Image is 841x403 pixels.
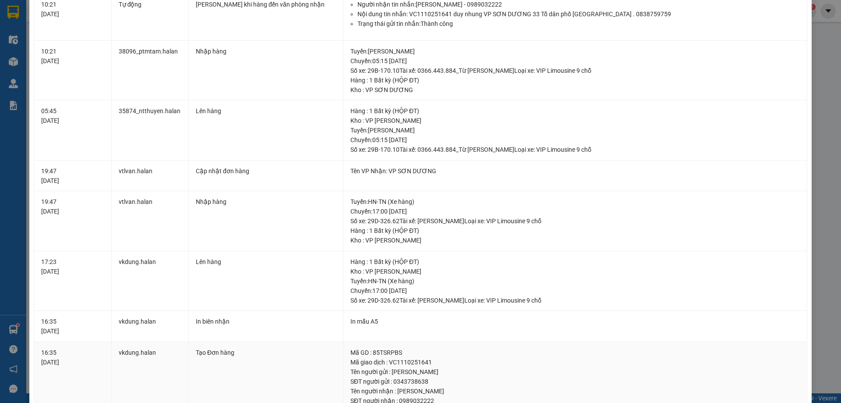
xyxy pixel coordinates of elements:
[41,46,104,66] div: 10:21 [DATE]
[41,317,104,336] div: 16:35 [DATE]
[357,9,800,19] li: Nội dung tin nhắn: VC1110251641 duy nhung VP SƠN DƯƠNG 33 Tổ dân phố [GEOGRAPHIC_DATA] . 0838759759
[350,317,800,326] div: In mẫu A5
[196,317,336,326] div: In biên nhận
[350,386,800,396] div: Tên người nhận : [PERSON_NAME]
[350,276,800,305] div: Tuyến : HN-TN (Xe hàng) Chuyến: 17:00 [DATE] Số xe: 29D-326.62 Tài xế: [PERSON_NAME] Loại xe: VIP...
[196,166,336,176] div: Cập nhật đơn hàng
[350,46,800,75] div: Tuyến : [PERSON_NAME] Chuyến: 05:15 [DATE] Số xe: 29B-170.10 Tài xế: 0366.443.884_Từ [PERSON_NAME...
[196,46,336,56] div: Nhập hàng
[350,235,800,245] div: Kho : VP [PERSON_NAME]
[350,357,800,367] div: Mã giao dịch : VC1110251641
[112,311,189,342] td: vkdung.halan
[112,100,189,160] td: 35874_ntthuyen.halan
[41,106,104,125] div: 05:45 [DATE]
[41,257,104,276] div: 17:23 [DATE]
[112,251,189,311] td: vkdung.halan
[112,191,189,251] td: vtlvan.halan
[350,267,800,276] div: Kho : VP [PERSON_NAME]
[350,377,800,386] div: SĐT người gửi : 0343738638
[350,348,800,357] div: Mã GD : 85TSRPBS
[41,166,104,185] div: 19:47 [DATE]
[350,75,800,85] div: Hàng : 1 Bất kỳ (HỘP ĐT)
[350,106,800,116] div: Hàng : 1 Bất kỳ (HỘP ĐT)
[350,85,800,95] div: Kho : VP SƠN DƯƠNG
[350,197,800,226] div: Tuyến : HN-TN (Xe hàng) Chuyến: 17:00 [DATE] Số xe: 29D-326.62 Tài xế: [PERSON_NAME] Loại xe: VIP...
[350,226,800,235] div: Hàng : 1 Bất kỳ (HỘP ĐT)
[196,197,336,207] div: Nhập hàng
[196,106,336,116] div: Lên hàng
[196,257,336,267] div: Lên hàng
[41,197,104,216] div: 19:47 [DATE]
[350,166,800,176] div: Tên VP Nhận: VP SƠN DƯƠNG
[41,348,104,367] div: 16:35 [DATE]
[112,160,189,192] td: vtlvan.halan
[196,348,336,357] div: Tạo Đơn hàng
[350,257,800,267] div: Hàng : 1 Bất kỳ (HỘP ĐT)
[350,116,800,125] div: Kho : VP [PERSON_NAME]
[350,367,800,377] div: Tên người gửi : [PERSON_NAME]
[350,125,800,154] div: Tuyến : [PERSON_NAME] Chuyến: 05:15 [DATE] Số xe: 29B-170.10 Tài xế: 0366.443.884_Từ [PERSON_NAME...
[357,19,800,29] li: Trạng thái gửi tin nhắn: Thành công
[112,41,189,101] td: 38096_ptmtam.halan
